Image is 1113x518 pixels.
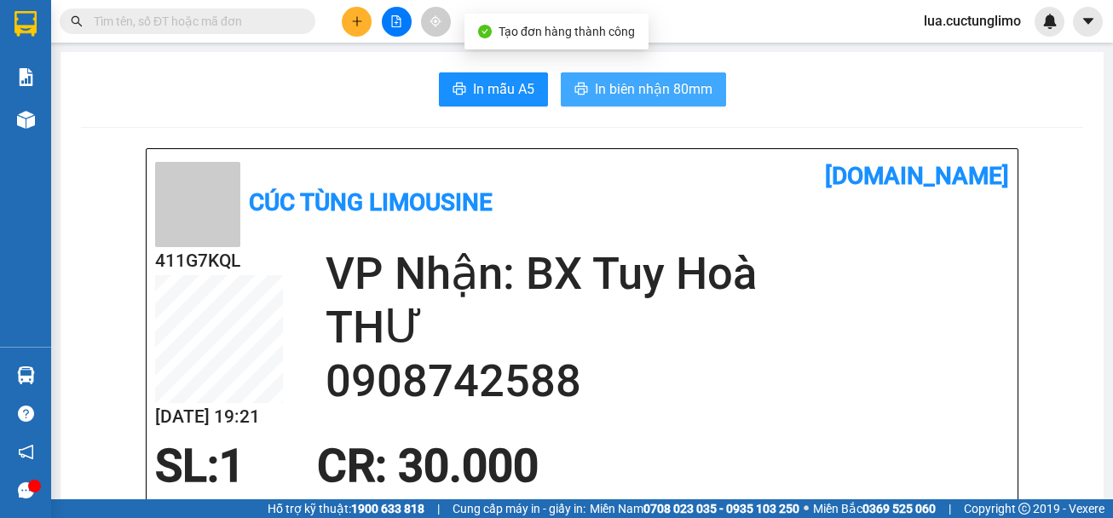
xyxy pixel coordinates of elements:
button: caret-down [1073,7,1103,37]
span: printer [453,82,466,98]
span: Hỗ trợ kỹ thuật: [268,499,424,518]
b: [DOMAIN_NAME] [825,162,1009,190]
h2: 411G7KQL [155,247,283,275]
span: printer [574,82,588,98]
h2: THƯ [326,301,1009,354]
img: logo-vxr [14,11,37,37]
span: | [949,499,951,518]
h2: VP Nhận: BX Tuy Hoà [326,247,1009,301]
span: In mẫu A5 [473,78,534,100]
button: aim [421,7,451,37]
span: Miền Bắc [813,499,936,518]
span: notification [18,444,34,460]
span: question-circle [18,406,34,422]
button: plus [342,7,372,37]
img: solution-icon [17,68,35,86]
button: printerIn biên nhận 80mm [561,72,726,106]
span: message [18,482,34,498]
span: 1 [219,440,245,492]
button: file-add [382,7,412,37]
img: icon-new-feature [1042,14,1058,29]
img: warehouse-icon [17,111,35,129]
span: ⚪️ [804,505,809,512]
span: plus [351,15,363,27]
span: caret-down [1081,14,1096,29]
h2: [DATE] 19:21 [155,403,283,431]
span: | [437,499,440,518]
span: In biên nhận 80mm [595,78,712,100]
h2: 0908742588 [326,354,1009,408]
span: file-add [390,15,402,27]
strong: 0708 023 035 - 0935 103 250 [643,502,799,515]
span: copyright [1018,503,1030,515]
span: CR : 30.000 [317,440,539,492]
strong: 0369 525 060 [862,502,936,515]
span: Miền Nam [590,499,799,518]
button: printerIn mẫu A5 [439,72,548,106]
img: warehouse-icon [17,366,35,384]
strong: 1900 633 818 [351,502,424,515]
input: Tìm tên, số ĐT hoặc mã đơn [94,12,295,31]
span: lua.cuctunglimo [910,10,1035,32]
span: Cung cấp máy in - giấy in: [453,499,585,518]
span: Tạo đơn hàng thành công [499,25,635,38]
b: Cúc Tùng Limousine [249,188,493,216]
span: SL: [155,440,219,492]
span: aim [430,15,441,27]
span: check-circle [478,25,492,38]
span: search [71,15,83,27]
